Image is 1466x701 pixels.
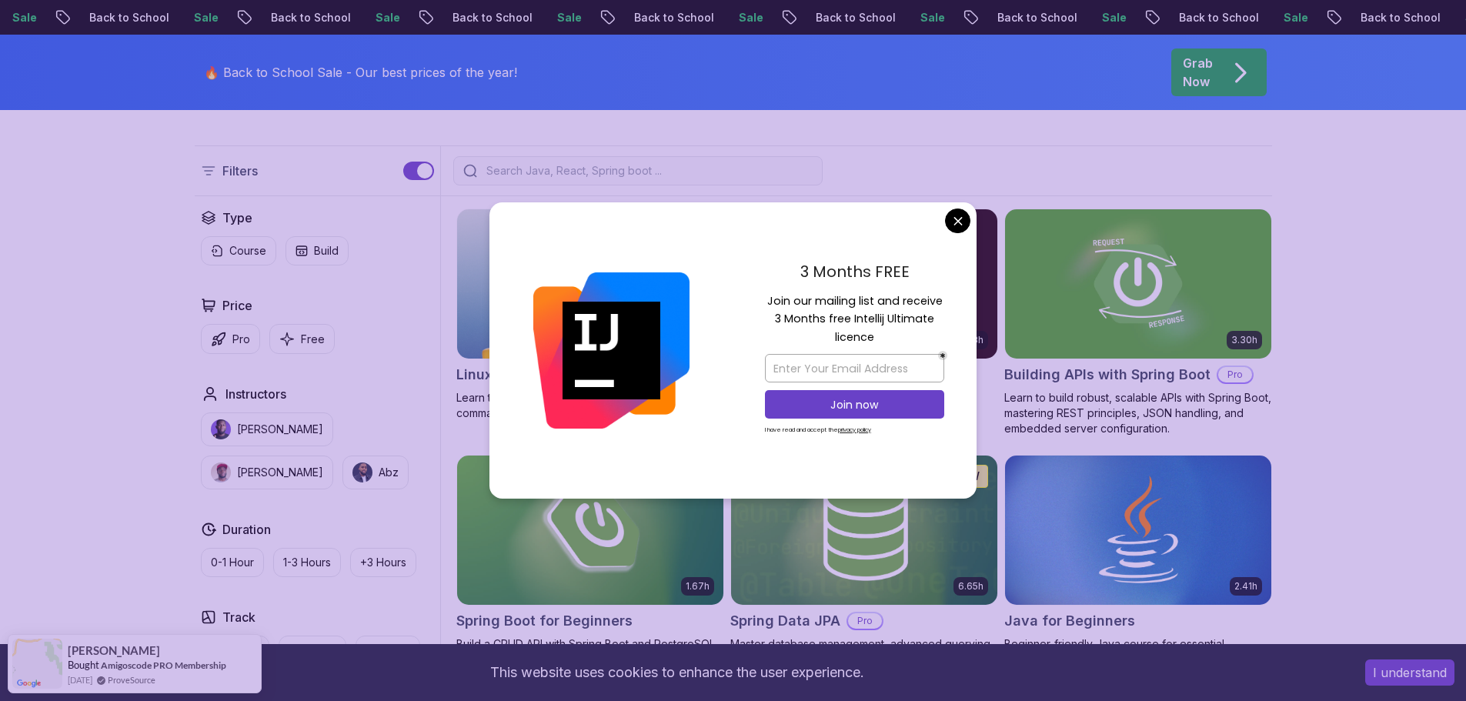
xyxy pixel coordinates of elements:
button: Pro [201,324,260,354]
img: instructor img [211,462,231,482]
img: provesource social proof notification image [12,639,62,689]
p: Free [301,332,325,347]
p: Pro [232,332,250,347]
img: Spring Data JPA card [731,456,997,605]
span: [DATE] [68,673,92,686]
button: instructor imgAbz [342,456,409,489]
p: Dev Ops [366,643,410,658]
p: 1-3 Hours [283,555,331,570]
span: [PERSON_NAME] [68,644,160,657]
p: Learn to build robust, scalable APIs with Spring Boot, mastering REST principles, JSON handling, ... [1004,390,1272,436]
p: +3 Hours [360,555,406,570]
button: Free [269,324,335,354]
p: Learn the fundamentals of Linux and how to use the command line [456,390,724,421]
p: Back to School [259,10,363,25]
a: Spring Boot for Beginners card1.67hNEWSpring Boot for BeginnersBuild a CRUD API with Spring Boot ... [456,455,724,667]
h2: Spring Data JPA [730,610,840,632]
p: Sale [363,10,412,25]
p: 6.65h [958,580,983,593]
button: Build [286,236,349,265]
input: Search Java, React, Spring boot ... [483,163,813,179]
p: Sale [182,10,231,25]
button: Back End [279,636,346,665]
p: 0-1 Hour [211,555,254,570]
p: Filters [222,162,258,180]
p: 3.30h [1231,334,1257,346]
p: Back to School [803,10,908,25]
p: Sale [545,10,594,25]
a: Building APIs with Spring Boot card3.30hBuilding APIs with Spring BootProLearn to build robust, s... [1004,209,1272,436]
p: Sale [1090,10,1139,25]
img: instructor img [352,462,372,482]
div: This website uses cookies to enhance the user experience. [12,656,1342,689]
p: Back End [289,643,336,658]
a: ProveSource [108,673,155,686]
p: Build [314,243,339,259]
p: Back to School [440,10,545,25]
p: Beginner-friendly Java course for essential programming skills and application development [1004,636,1272,667]
a: Amigoscode PRO Membership [101,659,226,671]
p: Sale [1271,10,1321,25]
button: Dev Ops [356,636,420,665]
p: Pro [1218,367,1252,382]
img: Spring Boot for Beginners card [457,456,723,605]
p: Back to School [77,10,182,25]
p: Abz [379,465,399,480]
h2: Linux Fundamentals [456,364,593,386]
p: Sale [726,10,776,25]
p: Back to School [1167,10,1271,25]
button: instructor img[PERSON_NAME] [201,412,333,446]
img: instructor img [211,419,231,439]
p: Sale [908,10,957,25]
p: 2.41h [1234,580,1257,593]
p: 1.67h [686,580,710,593]
a: Linux Fundamentals card6.00hLinux FundamentalsProLearn the fundamentals of Linux and how to use t... [456,209,724,421]
p: Grab Now [1183,54,1213,91]
h2: Building APIs with Spring Boot [1004,364,1211,386]
h2: Instructors [225,385,286,403]
p: Back to School [622,10,726,25]
h2: Duration [222,520,271,539]
img: Linux Fundamentals card [457,209,723,359]
button: 1-3 Hours [273,548,341,577]
h2: Type [222,209,252,227]
button: 0-1 Hour [201,548,264,577]
p: Back to School [1348,10,1453,25]
p: Back to School [985,10,1090,25]
button: Accept cookies [1365,659,1454,686]
a: Spring Data JPA card6.65hNEWSpring Data JPAProMaster database management, advanced querying, and ... [730,455,998,667]
span: Bought [68,659,99,671]
h2: Track [222,608,255,626]
button: +3 Hours [350,548,416,577]
p: Master database management, advanced querying, and expert data handling with ease [730,636,998,667]
p: [PERSON_NAME] [237,465,323,480]
a: Java for Beginners card2.41hJava for BeginnersBeginner-friendly Java course for essential program... [1004,455,1272,667]
h2: Price [222,296,252,315]
img: Building APIs with Spring Boot card [1005,209,1271,359]
img: Java for Beginners card [1005,456,1271,605]
button: Course [201,236,276,265]
p: [PERSON_NAME] [237,422,323,437]
p: Course [229,243,266,259]
button: instructor img[PERSON_NAME] [201,456,333,489]
p: 🔥 Back to School Sale - Our best prices of the year! [204,63,517,82]
h2: Java for Beginners [1004,610,1135,632]
h2: Spring Boot for Beginners [456,610,633,632]
p: Pro [848,613,882,629]
p: Build a CRUD API with Spring Boot and PostgreSQL database using Spring Data JPA and Spring AI [456,636,724,667]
